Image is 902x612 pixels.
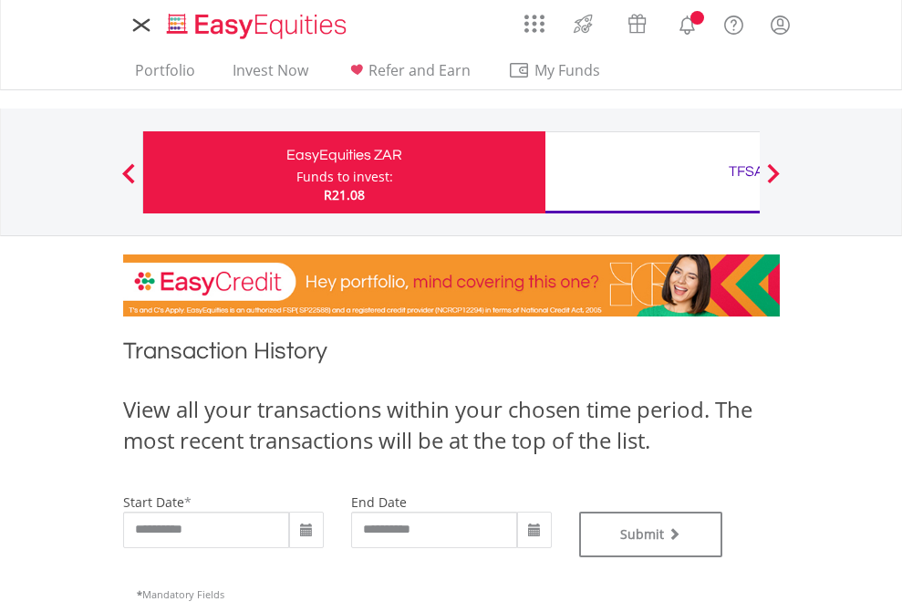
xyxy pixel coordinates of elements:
a: AppsGrid [513,5,556,34]
img: EasyCredit Promotion Banner [123,254,780,316]
a: Portfolio [128,61,202,89]
img: grid-menu-icon.svg [524,14,544,34]
button: Next [755,172,792,191]
a: Vouchers [610,5,664,38]
div: View all your transactions within your chosen time period. The most recent transactions will be a... [123,394,780,457]
a: Home page [160,5,354,41]
a: FAQ's and Support [710,5,757,41]
a: Notifications [664,5,710,41]
span: My Funds [508,58,627,82]
a: Invest Now [225,61,316,89]
label: end date [351,493,407,511]
img: vouchers-v2.svg [622,9,652,38]
div: EasyEquities ZAR [154,142,534,168]
img: EasyEquities_Logo.png [163,11,354,41]
a: Refer and Earn [338,61,478,89]
button: Submit [579,512,723,557]
a: My Profile [757,5,804,45]
span: R21.08 [324,186,365,203]
button: Previous [110,172,147,191]
span: Mandatory Fields [137,587,224,601]
span: Refer and Earn [368,60,471,80]
h1: Transaction History [123,335,780,376]
label: start date [123,493,184,511]
div: Funds to invest: [296,168,393,186]
img: thrive-v2.svg [568,9,598,38]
